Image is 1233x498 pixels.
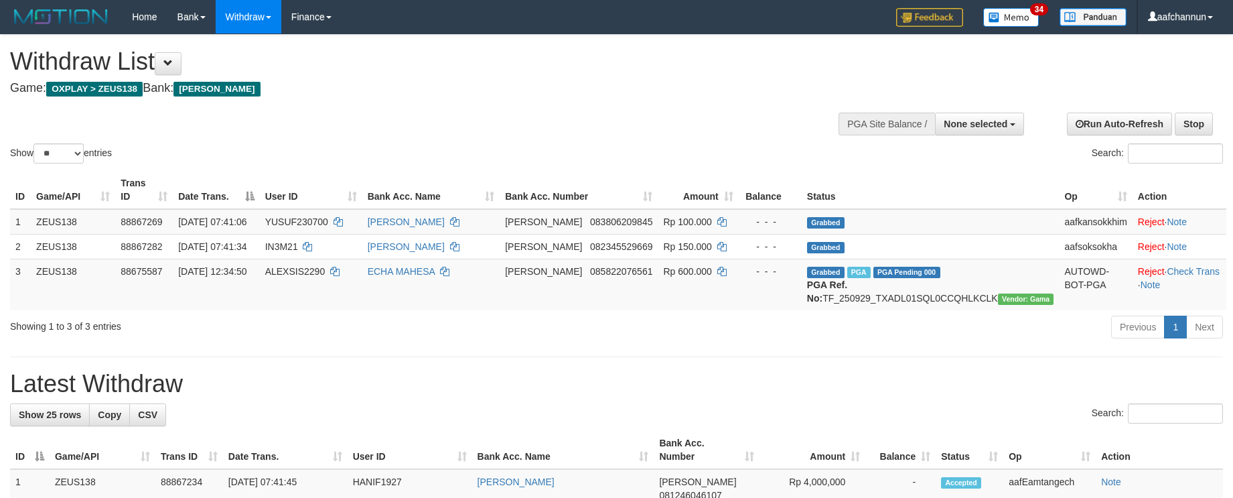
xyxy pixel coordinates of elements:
[33,143,84,164] select: Showentries
[1138,241,1165,252] a: Reject
[19,410,81,420] span: Show 25 rows
[802,171,1060,209] th: Status
[739,171,802,209] th: Balance
[10,209,31,235] td: 1
[1092,143,1223,164] label: Search:
[802,259,1060,310] td: TF_250929_TXADL01SQL0CCQHLKCLK
[10,143,112,164] label: Show entries
[744,240,796,253] div: - - -
[265,266,325,277] span: ALEXSIS2290
[1030,3,1048,15] span: 34
[1128,403,1223,424] input: Search:
[663,241,711,252] span: Rp 150.000
[807,242,845,253] span: Grabbed
[10,403,90,426] a: Show 25 rows
[173,82,260,97] span: [PERSON_NAME]
[1092,403,1223,424] label: Search:
[121,216,162,227] span: 88867269
[944,119,1007,129] span: None selected
[1133,171,1226,209] th: Action
[896,8,963,27] img: Feedback.jpg
[936,431,1003,469] th: Status: activate to sort column ascending
[129,403,166,426] a: CSV
[935,113,1024,135] button: None selected
[178,216,246,227] span: [DATE] 07:41:06
[348,431,472,469] th: User ID: activate to sort column ascending
[10,259,31,310] td: 3
[260,171,362,209] th: User ID: activate to sort column ascending
[1111,316,1165,338] a: Previous
[265,216,328,227] span: YUSUF230700
[31,171,115,209] th: Game/API: activate to sort column ascending
[759,431,865,469] th: Amount: activate to sort column ascending
[178,266,246,277] span: [DATE] 12:34:50
[590,216,652,227] span: Copy 083806209845 to clipboard
[1096,431,1223,469] th: Action
[10,371,1223,397] h1: Latest Withdraw
[590,241,652,252] span: Copy 082345529669 to clipboard
[31,259,115,310] td: ZEUS138
[472,431,654,469] th: Bank Acc. Name: activate to sort column ascending
[505,241,582,252] span: [PERSON_NAME]
[1128,143,1223,164] input: Search:
[1167,266,1220,277] a: Check Trans
[941,477,981,489] span: Accepted
[505,266,582,277] span: [PERSON_NAME]
[1003,431,1096,469] th: Op: activate to sort column ascending
[10,234,31,259] td: 2
[173,171,259,209] th: Date Trans.: activate to sort column descending
[1059,259,1132,310] td: AUTOWD-BOT-PGA
[10,7,112,27] img: MOTION_logo.png
[223,431,348,469] th: Date Trans.: activate to sort column ascending
[265,241,298,252] span: IN3M21
[505,216,582,227] span: [PERSON_NAME]
[1167,216,1187,227] a: Note
[1101,477,1121,487] a: Note
[1164,316,1187,338] a: 1
[663,266,711,277] span: Rp 600.000
[478,477,555,487] a: [PERSON_NAME]
[1141,279,1161,290] a: Note
[138,410,157,420] span: CSV
[31,209,115,235] td: ZEUS138
[368,266,435,277] a: ECHA MAHESA
[865,431,936,469] th: Balance: activate to sort column ascending
[500,171,658,209] th: Bank Acc. Number: activate to sort column ascending
[590,266,652,277] span: Copy 085822076561 to clipboard
[31,234,115,259] td: ZEUS138
[807,279,847,304] b: PGA Ref. No:
[368,241,445,252] a: [PERSON_NAME]
[744,265,796,278] div: - - -
[1186,316,1223,338] a: Next
[1133,259,1226,310] td: · ·
[178,241,246,252] span: [DATE] 07:41:34
[847,267,871,278] span: Marked by aafpengsreynich
[1138,216,1165,227] a: Reject
[362,171,500,209] th: Bank Acc. Name: activate to sort column ascending
[98,410,121,420] span: Copy
[1175,113,1213,135] a: Stop
[839,113,935,135] div: PGA Site Balance /
[1060,8,1127,26] img: panduan.png
[663,216,711,227] span: Rp 100.000
[807,267,845,278] span: Grabbed
[46,82,143,97] span: OXPLAY > ZEUS138
[807,217,845,229] span: Grabbed
[1133,234,1226,259] td: ·
[50,431,155,469] th: Game/API: activate to sort column ascending
[998,294,1054,305] span: Vendor URL: https://trx31.1velocity.biz
[89,403,130,426] a: Copy
[10,171,31,209] th: ID
[873,267,940,278] span: PGA Pending
[1138,266,1165,277] a: Reject
[1067,113,1172,135] a: Run Auto-Refresh
[121,266,162,277] span: 88675587
[1133,209,1226,235] td: ·
[1059,209,1132,235] td: aafkansokkhim
[654,431,759,469] th: Bank Acc. Number: activate to sort column ascending
[10,48,808,75] h1: Withdraw List
[659,477,736,487] span: [PERSON_NAME]
[744,215,796,229] div: - - -
[10,314,504,333] div: Showing 1 to 3 of 3 entries
[121,241,162,252] span: 88867282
